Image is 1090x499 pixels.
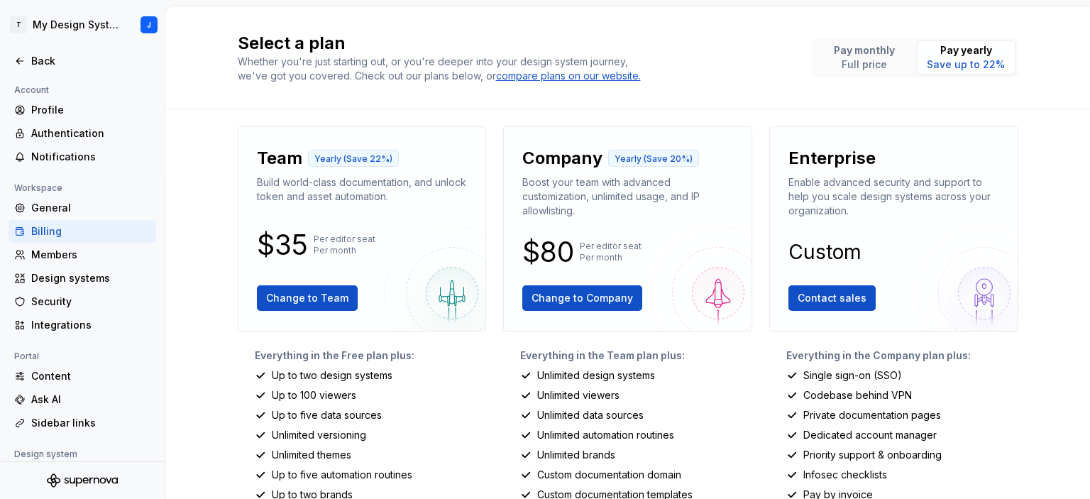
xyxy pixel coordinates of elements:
p: Yearly (Save 22%) [314,153,392,165]
a: Back [9,50,156,72]
div: Sidebar links [31,416,150,430]
p: $35 [257,236,308,253]
a: Profile [9,99,156,121]
p: Up to two design systems [272,368,392,383]
div: General [31,201,150,215]
span: Contact sales [798,291,866,305]
a: Security [9,290,156,313]
div: Account [9,82,55,99]
a: Billing [9,220,156,243]
a: compare plans on our website. [496,69,641,83]
p: Up to five data sources [272,408,382,422]
p: Unlimited design systems [537,368,655,383]
p: Dedicated account manager [803,428,937,442]
div: Integrations [31,318,150,332]
p: Everything in the Free plan plus: [255,349,487,363]
p: Enterprise [788,147,876,170]
p: Company [522,147,602,170]
p: Everything in the Team plan plus: [520,349,752,363]
div: Security [31,295,150,309]
a: Members [9,243,156,266]
button: Pay monthlyFull price [815,40,914,75]
p: Single sign-on (SSO) [803,368,902,383]
p: Unlimited data sources [537,408,644,422]
p: Everything in the Company plan plus: [786,349,1018,363]
p: Custom [788,243,861,261]
div: Workspace [9,180,68,197]
p: Save up to 22% [927,57,1005,72]
p: Full price [834,57,895,72]
div: Portal [9,348,45,365]
button: TMy Design SystemJ [3,9,162,40]
p: Yearly (Save 20%) [615,153,693,165]
p: Codebase behind VPN [803,388,912,402]
a: Ask AI [9,388,156,411]
p: Unlimited versioning [272,428,366,442]
span: Change to Team [266,291,348,305]
button: Change to Company [522,285,642,311]
p: Enable advanced security and support to help you scale design systems across your organization. [788,175,999,218]
p: Private documentation pages [803,408,941,422]
div: Back [31,54,150,68]
p: Custom documentation domain [537,468,681,482]
a: General [9,197,156,219]
p: Unlimited themes [272,448,351,462]
a: Content [9,365,156,388]
div: Design system [9,446,83,463]
p: Team [257,147,302,170]
p: Boost your team with advanced customization, unlimited usage, and IP allowlisting. [522,175,733,218]
button: Change to Team [257,285,358,311]
p: $80 [522,243,574,261]
div: Design systems [31,271,150,285]
p: Unlimited viewers [537,388,620,402]
button: Contact sales [788,285,876,311]
div: Members [31,248,150,262]
p: Per editor seat Per month [314,234,375,256]
p: Unlimited brands [537,448,615,462]
div: Billing [31,224,150,238]
p: Up to five automation routines [272,468,412,482]
p: Pay yearly [927,43,1005,57]
a: Authentication [9,122,156,145]
a: Integrations [9,314,156,336]
a: Sidebar links [9,412,156,434]
p: Infosec checklists [803,468,887,482]
a: Design systems [9,267,156,290]
svg: Supernova Logo [47,473,118,488]
div: T [10,16,27,33]
button: Pay yearlySave up to 22% [917,40,1015,75]
div: Authentication [31,126,150,141]
p: Up to 100 viewers [272,388,356,402]
div: Notifications [31,150,150,164]
div: Content [31,369,150,383]
p: Priority support & onboarding [803,448,942,462]
h2: Select a plan [238,32,796,55]
p: Build world-class documentation, and unlock token and asset automation. [257,175,468,204]
div: Profile [31,103,150,117]
div: J [147,19,151,31]
a: Notifications [9,146,156,168]
p: Unlimited automation routines [537,428,674,442]
div: Ask AI [31,393,150,407]
p: Per editor seat Per month [580,241,642,263]
p: Pay monthly [834,43,895,57]
span: Change to Company [532,291,633,305]
div: My Design System [33,18,123,32]
div: Whether you're just starting out, or you're deeper into your design system journey, we've got you... [238,55,649,83]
